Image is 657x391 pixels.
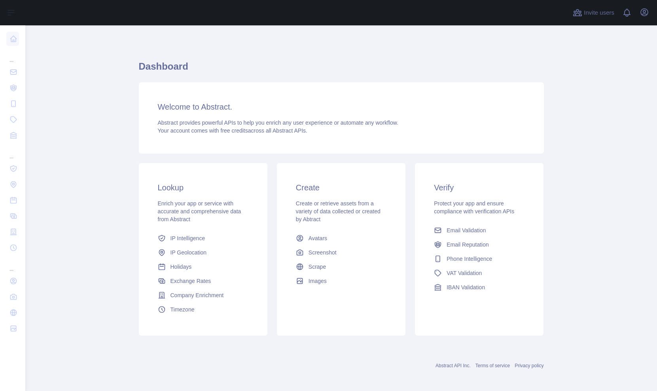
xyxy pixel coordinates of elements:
a: Exchange Rates [155,274,252,288]
span: IP Intelligence [170,234,205,242]
div: ... [6,47,19,63]
h3: Create [296,182,386,193]
a: Privacy policy [515,363,543,368]
a: Abstract API Inc. [435,363,471,368]
button: Invite users [571,6,616,19]
span: Abstract provides powerful APIs to help you enrich any user experience or automate any workflow. [158,120,399,126]
h1: Dashboard [139,60,544,79]
a: Images [293,274,390,288]
a: VAT Validation [431,266,528,280]
span: Protect your app and ensure compliance with verification APIs [434,200,514,214]
a: Email Reputation [431,237,528,252]
div: ... [6,256,19,272]
span: VAT Validation [447,269,482,277]
a: Company Enrichment [155,288,252,302]
span: IBAN Validation [447,283,485,291]
span: Avatars [309,234,327,242]
a: Phone Intelligence [431,252,528,266]
a: IBAN Validation [431,280,528,294]
h3: Lookup [158,182,248,193]
h3: Welcome to Abstract. [158,101,525,112]
span: Create or retrieve assets from a variety of data collected or created by Abtract [296,200,381,222]
span: Email Reputation [447,241,489,249]
span: Your account comes with across all Abstract APIs. [158,127,307,134]
span: Company Enrichment [170,291,224,299]
a: Terms of service [475,363,510,368]
span: Scrape [309,263,326,271]
span: free credits [221,127,248,134]
span: Phone Intelligence [447,255,492,263]
a: Screenshot [293,245,390,260]
a: Holidays [155,260,252,274]
a: IP Intelligence [155,231,252,245]
span: Email Validation [447,226,486,234]
div: ... [6,144,19,160]
a: Email Validation [431,223,528,237]
span: Holidays [170,263,192,271]
a: Timezone [155,302,252,317]
span: IP Geolocation [170,249,207,256]
a: IP Geolocation [155,245,252,260]
span: Exchange Rates [170,277,211,285]
span: Images [309,277,327,285]
h3: Verify [434,182,524,193]
span: Invite users [584,8,614,17]
span: Timezone [170,306,195,313]
span: Enrich your app or service with accurate and comprehensive data from Abstract [158,200,241,222]
a: Scrape [293,260,390,274]
span: Screenshot [309,249,337,256]
a: Avatars [293,231,390,245]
